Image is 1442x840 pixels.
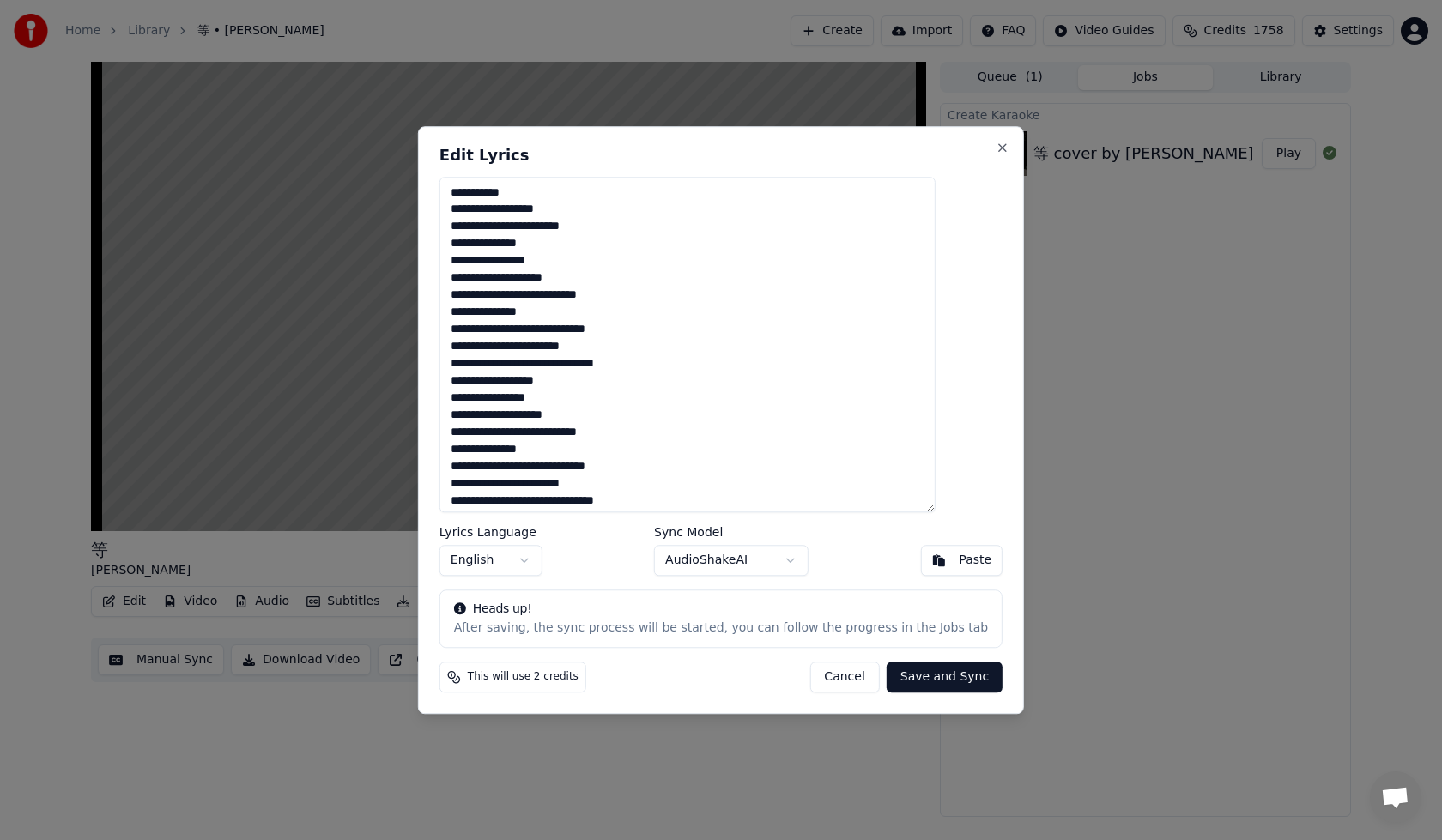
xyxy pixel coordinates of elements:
button: Cancel [809,662,879,692]
h2: Edit Lyrics [439,148,1003,163]
div: After saving, the sync process will be started, you can follow the progress in the Jobs tab [454,619,988,637]
div: Paste [959,552,991,569]
button: Paste [920,545,1003,576]
label: Lyrics Language [439,526,542,538]
label: Sync Model [654,526,809,538]
button: Save and Sync [887,662,1003,692]
span: This will use 2 credits [468,670,579,684]
div: Heads up! [454,601,988,618]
